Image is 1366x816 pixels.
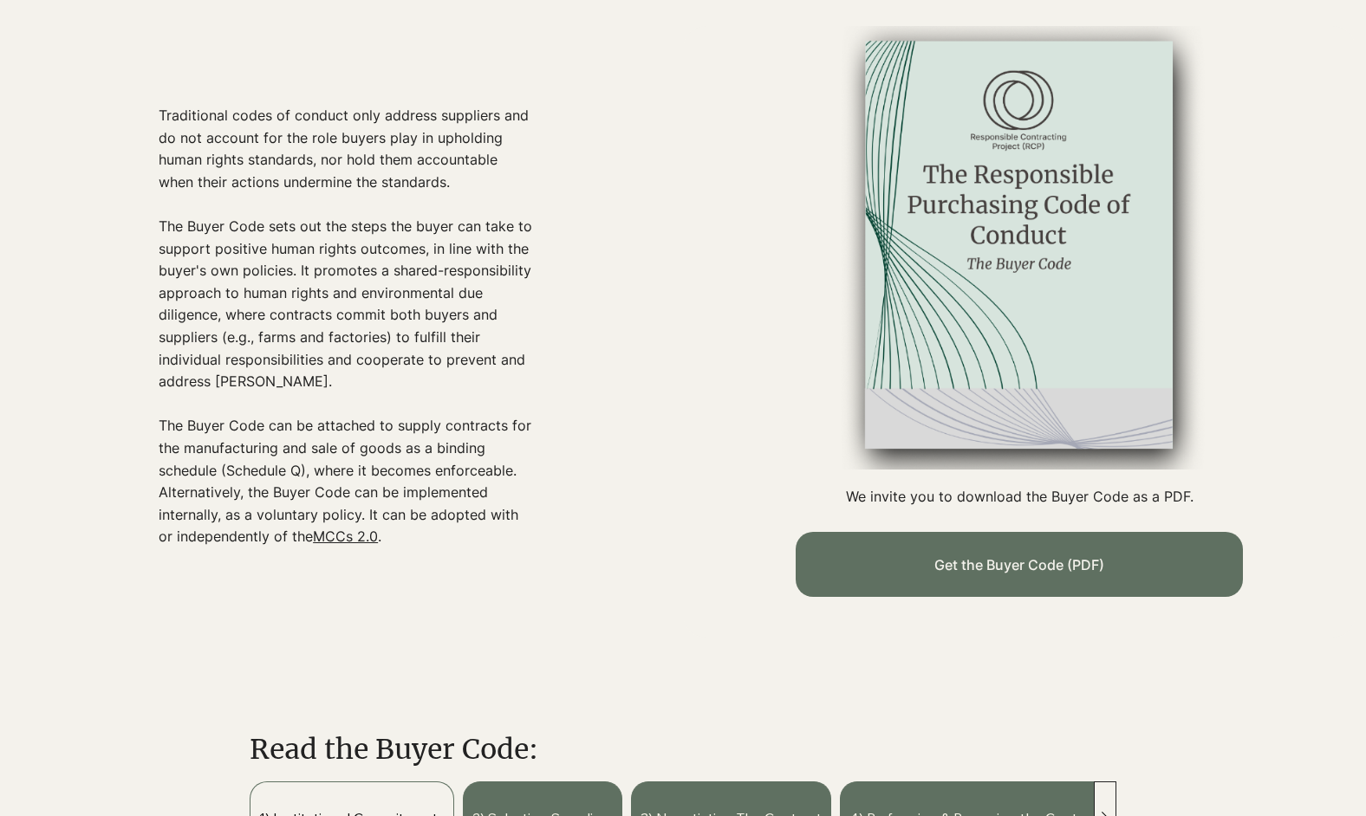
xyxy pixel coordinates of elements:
[796,532,1243,597] a: Get the Buyer Code (PDF)
[313,528,378,545] a: MCCs 2.0
[159,216,535,393] p: The Buyer Code sets out the steps the buyer can take to support positive human rights outcomes, i...
[159,415,535,548] p: The Buyer Code can be attached to supply contracts for the manufacturing and sale of goods as a b...
[740,487,1299,506] p: We invite you to download the Buyer Code as a PDF.
[739,26,1298,470] img: RCP_buyer_code_edited.png
[159,393,535,416] p: ​
[250,730,932,769] h2: Read the Buyer Code:
[159,105,535,216] p: Traditional codes of conduct only address suppliers and do not account for the role buyers play i...
[934,556,1104,573] span: Get the Buyer Code (PDF)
